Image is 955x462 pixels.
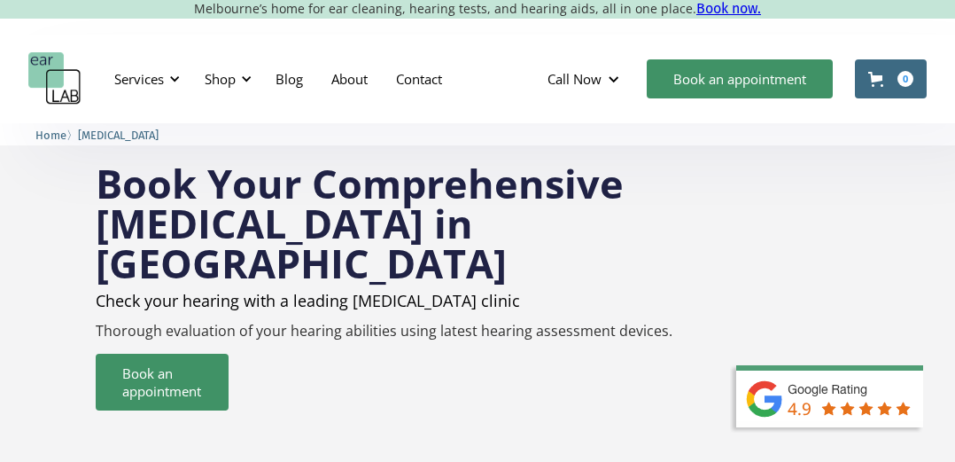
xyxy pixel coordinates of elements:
div: Services [114,70,164,88]
h2: Check your hearing with a leading [MEDICAL_DATA] clinic [96,292,859,309]
div: Call Now [533,52,638,106]
a: Home [35,126,66,143]
a: Book an appointment [96,354,229,411]
a: home [28,52,82,106]
div: Call Now [547,70,602,88]
a: Blog [261,53,317,105]
a: [MEDICAL_DATA] [78,126,159,143]
div: Services [104,52,185,106]
span: [MEDICAL_DATA] [78,129,159,142]
div: Shop [194,52,257,106]
span: Home [35,129,66,142]
a: Book an appointment [647,59,833,98]
div: Shop [205,70,236,88]
a: Contact [382,53,456,105]
a: About [317,53,382,105]
p: Thorough evaluation of your hearing abilities using latest hearing assessment devices. [96,323,859,340]
li: 〉 [35,126,78,145]
div: 0 [897,71,913,87]
a: Open cart [855,59,927,98]
h1: Book Your Comprehensive [MEDICAL_DATA] in [GEOGRAPHIC_DATA] [96,163,859,283]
